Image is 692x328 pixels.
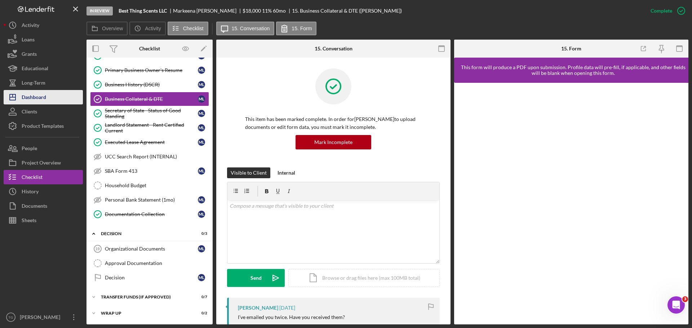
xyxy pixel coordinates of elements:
[90,193,209,207] a: Personal Bank Statement (1mo)ML
[561,46,581,51] div: 15. Form
[315,46,352,51] div: 15. Conversation
[173,8,243,14] div: Markeena [PERSON_NAME]
[90,92,209,106] a: Business Collateral & DTEML
[90,63,209,77] a: Primary Business Owner's ResumeML
[198,81,205,88] div: M L
[651,4,672,18] div: Complete
[105,211,198,217] div: Documentation Collection
[90,270,209,285] a: DecisionML
[278,167,295,178] div: Internal
[273,8,286,14] div: 60 mo
[227,269,285,287] button: Send
[682,296,688,302] span: 3
[139,46,160,51] div: Checklist
[262,8,272,14] div: 11 %
[314,135,352,149] div: Mark Incomplete
[105,197,198,203] div: Personal Bank Statement (1mo)
[105,168,198,174] div: SBA Form 413
[216,22,275,35] button: 15. Conversation
[90,207,209,221] a: Documentation CollectionML
[90,178,209,193] a: Household Budget
[198,245,205,252] div: M L
[292,8,402,14] div: 15. Business Collateral & DTE ([PERSON_NAME])
[243,8,261,14] span: $18,000
[250,269,262,287] div: Send
[90,121,209,135] a: Landlord Statement - Rent Certified CurrentML
[292,26,312,31] label: 15. Form
[22,213,36,229] div: Sheets
[198,95,205,103] div: M L
[231,167,267,178] div: Visible to Client
[95,247,99,251] tspan: 19
[198,139,205,146] div: M L
[8,315,13,319] text: TG
[274,167,299,178] button: Internal
[198,167,205,175] div: M L
[105,275,198,280] div: Decision
[194,295,207,299] div: 0 / 7
[105,154,209,159] div: UCC Search Report (INTERNAL)
[194,232,207,236] div: 0 / 3
[238,305,278,311] div: [PERSON_NAME]
[90,256,209,270] a: Approval Documentation
[145,26,161,31] label: Activity
[4,310,83,324] button: TG[PERSON_NAME]
[296,135,371,149] button: Mark Incomplete
[458,64,688,76] div: This form will produce a PDF upon submission. Profile data will pre-fill, if applicable, and othe...
[461,90,682,317] iframe: Lenderfit form
[168,22,208,35] button: Checklist
[90,106,209,121] a: Secretary of State - Status of Good StandingML
[245,115,422,131] p: This item has been marked complete. In order for [PERSON_NAME] to upload documents or edit form d...
[105,108,198,119] div: Secretary of State - Status of Good Standing
[101,232,189,236] div: Decision
[198,110,205,117] div: M L
[119,8,167,14] b: Best Thing Scents LLC
[198,196,205,203] div: M L
[101,295,189,299] div: Transfer Funds (If Approved)
[4,213,83,228] button: Sheets
[198,211,205,218] div: M L
[198,67,205,74] div: M L
[105,96,198,102] div: Business Collateral & DTE
[18,310,65,326] div: [PERSON_NAME]
[183,26,204,31] label: Checklist
[129,22,165,35] button: Activity
[90,242,209,256] a: 19Organizational DocumentsML
[198,124,205,131] div: M L
[276,22,316,35] button: 15. Form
